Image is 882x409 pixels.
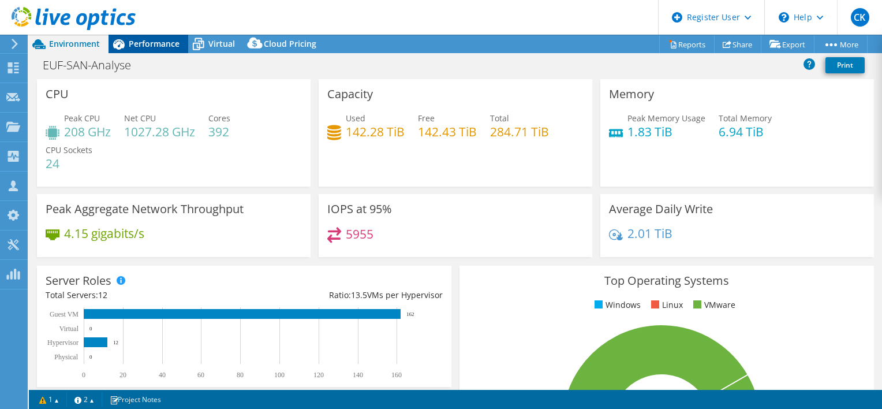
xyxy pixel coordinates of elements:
[313,371,324,379] text: 120
[648,299,683,311] li: Linux
[825,57,865,73] a: Print
[102,392,169,407] a: Project Notes
[54,353,78,361] text: Physical
[159,371,166,379] text: 40
[391,371,402,379] text: 160
[719,125,772,138] h4: 6.94 TiB
[627,227,672,240] h4: 2.01 TiB
[779,12,789,23] svg: \n
[46,157,92,170] h4: 24
[244,289,443,302] div: Ratio: VMs per Hypervisor
[490,125,549,138] h4: 284.71 TiB
[346,113,365,124] span: Used
[197,371,204,379] text: 60
[82,371,85,379] text: 0
[47,339,79,347] text: Hypervisor
[46,289,244,302] div: Total Servers:
[38,59,149,72] h1: EUF-SAN-Analyse
[64,113,100,124] span: Peak CPU
[627,113,705,124] span: Peak Memory Usage
[46,274,111,287] h3: Server Roles
[418,125,477,138] h4: 142.43 TiB
[778,389,793,398] tspan: 8.3%
[64,125,111,138] h4: 208 GHz
[66,392,102,407] a: 2
[468,274,865,287] h3: Top Operating Systems
[814,35,868,53] a: More
[264,38,316,49] span: Cloud Pricing
[64,227,144,240] h4: 4.15 gigabits/s
[406,311,414,317] text: 162
[609,203,713,215] h3: Average Daily Write
[46,88,69,101] h3: CPU
[346,228,373,240] h4: 5955
[274,371,285,379] text: 100
[119,371,126,379] text: 20
[208,113,230,124] span: Cores
[113,340,118,345] text: 12
[659,35,715,53] a: Reports
[98,289,107,300] span: 12
[690,299,735,311] li: VMware
[124,113,156,124] span: Net CPU
[89,354,92,360] text: 0
[351,289,367,300] span: 13.5
[592,299,641,311] li: Windows
[129,38,180,49] span: Performance
[59,325,79,333] text: Virtual
[761,35,814,53] a: Export
[50,310,79,318] text: Guest VM
[89,326,92,332] text: 0
[353,371,363,379] text: 140
[714,35,761,53] a: Share
[237,371,244,379] text: 80
[327,88,373,101] h3: Capacity
[719,113,772,124] span: Total Memory
[31,392,67,407] a: 1
[46,203,244,215] h3: Peak Aggregate Network Throughput
[49,38,100,49] span: Environment
[851,8,869,27] span: CK
[418,113,435,124] span: Free
[627,125,705,138] h4: 1.83 TiB
[46,144,92,155] span: CPU Sockets
[124,125,195,138] h4: 1027.28 GHz
[327,203,392,215] h3: IOPS at 95%
[208,125,230,138] h4: 392
[346,125,405,138] h4: 142.28 TiB
[490,113,509,124] span: Total
[609,88,654,101] h3: Memory
[208,38,235,49] span: Virtual
[793,389,815,398] tspan: ESXi 6.7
